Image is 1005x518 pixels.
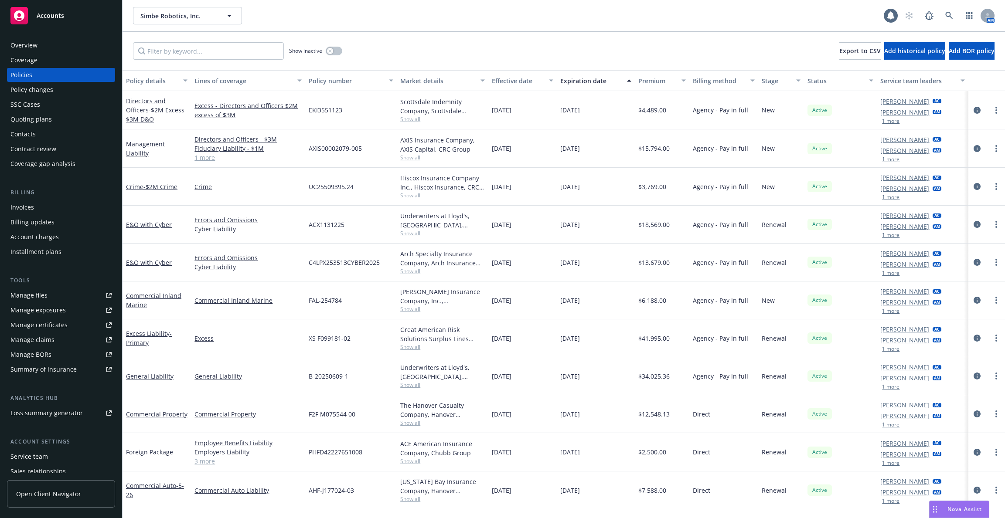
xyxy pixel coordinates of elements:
[693,76,745,85] div: Billing method
[762,334,787,343] span: Renewal
[7,83,115,97] a: Policy changes
[7,230,115,244] a: Account charges
[126,97,184,123] a: Directors and Officers
[7,200,115,214] a: Invoices
[758,70,804,91] button: Stage
[638,296,666,305] span: $6,188.00
[194,144,302,153] a: Fiduciary Liability - $1M
[930,501,940,518] div: Drag to move
[811,334,828,342] span: Active
[880,298,929,307] a: [PERSON_NAME]
[7,276,115,285] div: Tools
[693,447,710,457] span: Direct
[880,325,929,334] a: [PERSON_NAME]
[811,145,828,152] span: Active
[10,83,53,97] div: Policy changes
[143,183,177,191] span: - $2M Crime
[194,410,302,419] a: Commercial Property
[560,334,580,343] span: [DATE]
[693,258,748,267] span: Agency - Pay in full
[400,381,485,389] span: Show all
[877,70,968,91] button: Service team leaders
[126,140,165,157] a: Management Liability
[811,296,828,304] span: Active
[194,224,302,234] a: Cyber Liability
[289,47,322,54] span: Show inactive
[400,363,485,381] div: Underwriters at Lloyd's, [GEOGRAPHIC_DATA], [PERSON_NAME] of [GEOGRAPHIC_DATA], Autonomy Insuranc...
[762,220,787,229] span: Renewal
[991,105,1002,115] a: more
[693,372,748,381] span: Agency - Pay in full
[140,11,216,20] span: Simbe Robotics, Inc.
[638,410,670,419] span: $12,548.13
[880,477,929,486] a: [PERSON_NAME]
[811,183,828,190] span: Active
[882,233,899,238] button: 1 more
[10,157,75,171] div: Coverage gap analysis
[882,195,899,200] button: 1 more
[949,42,995,60] button: Add BOR policy
[16,489,81,498] span: Open Client Navigator
[492,296,511,305] span: [DATE]
[560,144,580,153] span: [DATE]
[880,260,929,269] a: [PERSON_NAME]
[880,488,929,497] a: [PERSON_NAME]
[811,448,828,456] span: Active
[762,76,791,85] div: Stage
[10,348,51,362] div: Manage BORs
[972,447,982,457] a: circleInformation
[7,157,115,171] a: Coverage gap analysis
[126,329,172,347] a: Excess Liability
[194,182,302,191] a: Crime
[492,220,511,229] span: [DATE]
[929,501,989,518] button: Nova Assist
[991,219,1002,230] a: more
[194,135,302,144] a: Directors and Officers - $3M
[947,505,982,513] span: Nova Assist
[309,486,354,495] span: AHF-J177024-03
[7,142,115,156] a: Contract review
[309,105,342,115] span: EKI3551123
[10,245,61,259] div: Installment plans
[10,362,77,376] div: Summary of insurance
[880,146,929,155] a: [PERSON_NAME]
[492,182,511,191] span: [DATE]
[811,258,828,266] span: Active
[762,447,787,457] span: Renewal
[638,76,677,85] div: Premium
[880,108,929,117] a: [PERSON_NAME]
[10,127,36,141] div: Contacts
[880,450,929,459] a: [PERSON_NAME]
[882,346,899,352] button: 1 more
[194,334,302,343] a: Excess
[560,105,580,115] span: [DATE]
[133,7,242,24] button: Simbe Robotics, Inc.
[194,215,302,224] a: Errors and Omissions
[880,222,929,231] a: [PERSON_NAME]
[693,220,748,229] span: Agency - Pay in full
[693,296,748,305] span: Agency - Pay in full
[693,105,748,115] span: Agency - Pay in full
[811,372,828,380] span: Active
[309,372,348,381] span: B-20250609-1
[991,371,1002,381] a: more
[880,373,929,383] a: [PERSON_NAME]
[194,101,302,119] a: Excess - Directors and Officers $2M excess of $3M
[7,127,115,141] a: Contacts
[880,97,929,106] a: [PERSON_NAME]
[991,409,1002,419] a: more
[194,296,302,305] a: Commercial Inland Marine
[7,450,115,464] a: Service team
[492,447,511,457] span: [DATE]
[7,318,115,332] a: Manage certificates
[7,437,115,446] div: Account settings
[7,3,115,28] a: Accounts
[991,295,1002,305] a: more
[762,105,775,115] span: New
[400,97,485,115] div: Scottsdale Indemnity Company, Scottsdale Insurance Company (Nationwide), CRC Group
[400,154,485,161] span: Show all
[638,144,670,153] span: $15,794.00
[126,183,177,191] a: Crime
[10,68,32,82] div: Policies
[638,486,666,495] span: $7,588.00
